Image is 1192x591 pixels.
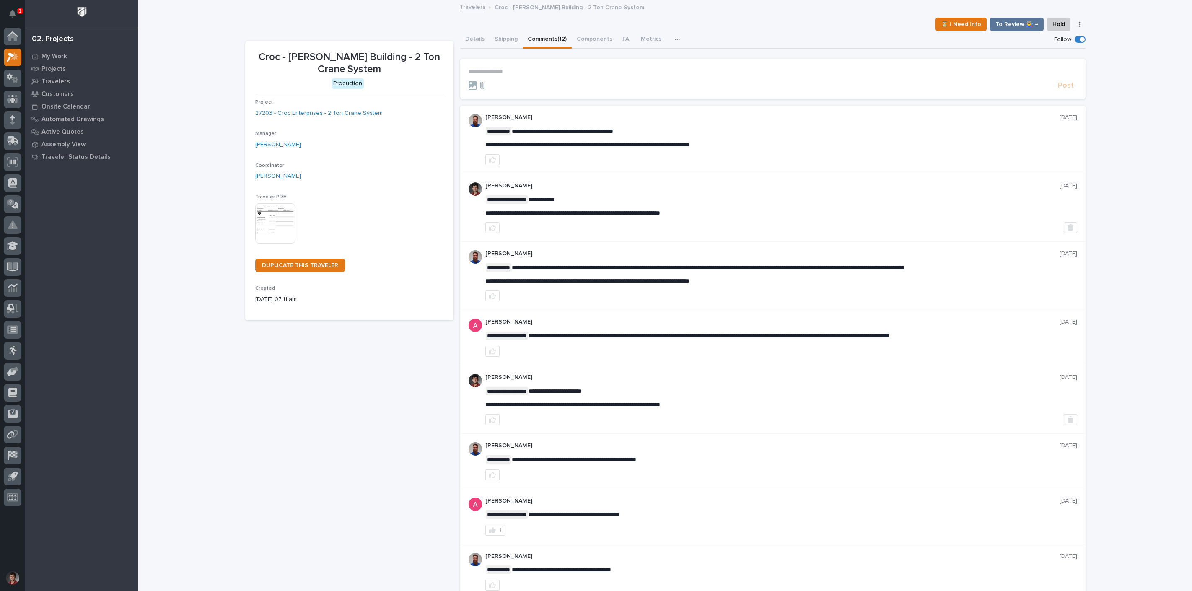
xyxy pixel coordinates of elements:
button: To Review 👨‍🏭 → [990,18,1044,31]
a: Travelers [25,75,138,88]
button: Post [1055,81,1077,91]
span: Project [255,100,273,105]
span: Hold [1052,19,1065,29]
img: 6hTokn1ETDGPf9BPokIQ [469,442,482,456]
span: Created [255,286,275,291]
span: DUPLICATE THIS TRAVELER [262,262,338,268]
p: Onsite Calendar [41,103,90,111]
a: DUPLICATE THIS TRAVELER [255,259,345,272]
button: like this post [485,290,500,301]
a: Travelers [460,2,485,11]
a: [PERSON_NAME] [255,172,301,181]
button: like this post [485,580,500,591]
button: 1 [485,525,505,536]
a: Automated Drawings [25,113,138,125]
button: FAI [617,31,636,49]
button: Details [460,31,490,49]
img: Workspace Logo [74,4,90,20]
div: Notifications1 [10,10,21,23]
p: Projects [41,65,66,73]
img: 6hTokn1ETDGPf9BPokIQ [469,553,482,566]
a: My Work [25,50,138,62]
p: [DATE] [1060,374,1077,381]
img: ACg8ocKcMZQ4tabbC1K-lsv7XHeQNnaFu4gsgPufzKnNmz0_a9aUSA=s96-c [469,498,482,511]
p: [DATE] [1060,182,1077,189]
button: Shipping [490,31,523,49]
span: Manager [255,131,276,136]
p: [DATE] [1060,319,1077,326]
span: Traveler PDF [255,194,286,200]
p: [PERSON_NAME] [485,182,1060,189]
img: ACg8ocKcMZQ4tabbC1K-lsv7XHeQNnaFu4gsgPufzKnNmz0_a9aUSA=s96-c [469,319,482,332]
p: [DATE] [1060,250,1077,257]
p: Croc - [PERSON_NAME] Building - 2 Ton Crane System [495,2,644,11]
p: [PERSON_NAME] [485,114,1060,121]
p: [DATE] [1060,114,1077,121]
span: Post [1058,81,1074,91]
a: 27203 - Croc Enterprises - 2 Ton Crane System [255,109,383,118]
div: 02. Projects [32,35,74,44]
a: [PERSON_NAME] [255,140,301,149]
span: ⏳ I Need Info [941,19,981,29]
p: Assembly View [41,141,86,148]
div: Production [332,78,364,89]
p: Traveler Status Details [41,153,111,161]
a: Projects [25,62,138,75]
span: To Review 👨‍🏭 → [995,19,1038,29]
a: Customers [25,88,138,100]
p: [PERSON_NAME] [485,498,1060,505]
a: Traveler Status Details [25,150,138,163]
button: Comments (12) [523,31,572,49]
p: [PERSON_NAME] [485,553,1060,560]
p: [PERSON_NAME] [485,442,1060,449]
button: like this post [485,414,500,425]
a: Assembly View [25,138,138,150]
p: [DATE] [1060,442,1077,449]
p: [DATE] 07:11 am [255,295,443,304]
button: Notifications [4,5,21,23]
img: ROij9lOReuV7WqYxWfnW [469,182,482,196]
button: Delete post [1064,222,1077,233]
img: ROij9lOReuV7WqYxWfnW [469,374,482,387]
button: Delete post [1064,414,1077,425]
p: Croc - [PERSON_NAME] Building - 2 Ton Crane System [255,51,443,75]
p: [PERSON_NAME] [485,374,1060,381]
p: Automated Drawings [41,116,104,123]
p: Active Quotes [41,128,84,136]
div: 1 [499,527,502,533]
span: Coordinator [255,163,284,168]
p: [DATE] [1060,498,1077,505]
p: Customers [41,91,74,98]
button: ⏳ I Need Info [935,18,987,31]
p: My Work [41,53,67,60]
p: 1 [18,8,21,14]
p: [PERSON_NAME] [485,250,1060,257]
button: Components [572,31,617,49]
button: like this post [485,469,500,480]
button: users-avatar [4,569,21,587]
button: like this post [485,154,500,165]
p: [PERSON_NAME] [485,319,1060,326]
button: Hold [1047,18,1070,31]
p: [DATE] [1060,553,1077,560]
button: like this post [485,346,500,357]
a: Active Quotes [25,125,138,138]
button: like this post [485,222,500,233]
img: 6hTokn1ETDGPf9BPokIQ [469,114,482,127]
p: Follow [1054,36,1071,43]
button: Metrics [636,31,666,49]
a: Onsite Calendar [25,100,138,113]
p: Travelers [41,78,70,86]
img: 6hTokn1ETDGPf9BPokIQ [469,250,482,264]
